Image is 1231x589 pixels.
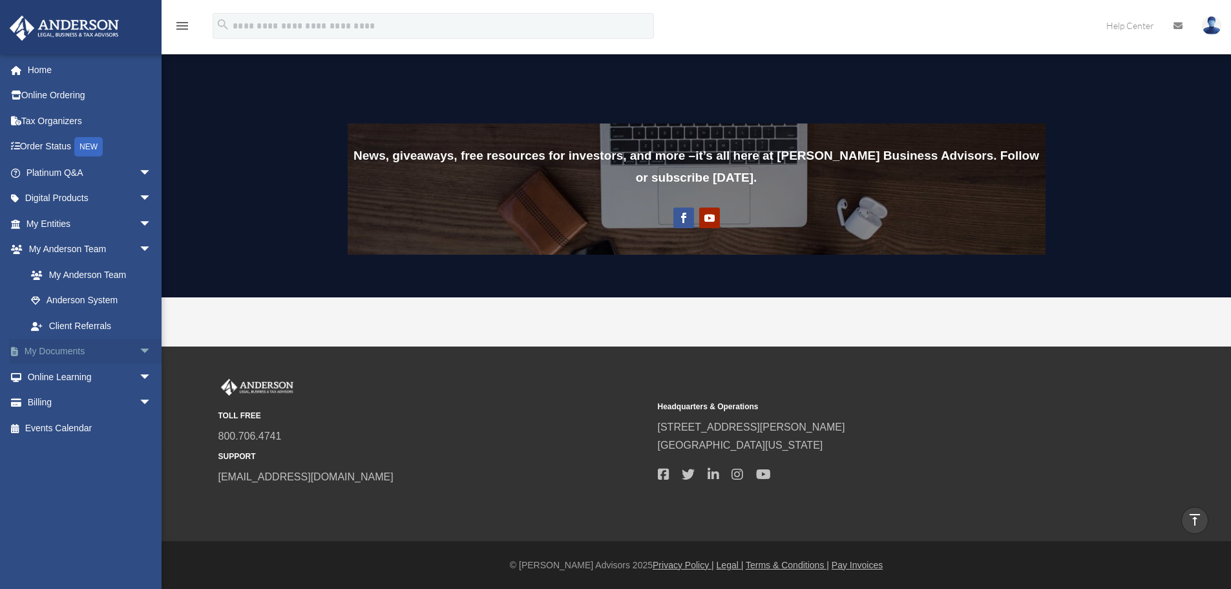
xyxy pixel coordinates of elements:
[746,560,829,570] a: Terms & Conditions |
[74,137,103,156] div: NEW
[9,390,171,416] a: Billingarrow_drop_down
[658,440,823,451] a: [GEOGRAPHIC_DATA][US_STATE]
[1181,507,1208,534] a: vertical_align_top
[139,186,165,212] span: arrow_drop_down
[9,83,171,109] a: Online Ordering
[9,108,171,134] a: Tax Organizers
[18,262,171,288] a: My Anderson Team
[9,211,171,237] a: My Entitiesarrow_drop_down
[653,560,714,570] a: Privacy Policy |
[139,160,165,186] span: arrow_drop_down
[9,160,171,186] a: Platinum Q&Aarrow_drop_down
[139,364,165,391] span: arrow_drop_down
[353,149,1039,184] b: News, giveaways, free resources for investors, and more – it’s all here at [PERSON_NAME] Business...
[832,560,883,570] a: Pay Invoices
[218,471,394,482] a: [EMAIL_ADDRESS][DOMAIN_NAME]
[139,390,165,416] span: arrow_drop_down
[139,339,165,365] span: arrow_drop_down
[9,415,171,441] a: Events Calendar
[9,339,171,365] a: My Documentsarrow_drop_down
[18,288,165,314] a: Anderson System
[1187,512,1203,528] i: vertical_align_top
[139,237,165,263] span: arrow_drop_down
[658,422,845,433] a: [STREET_ADDRESS][PERSON_NAME]
[174,18,190,34] i: menu
[9,237,171,262] a: My Anderson Teamarrow_drop_down
[218,431,282,442] a: 800.706.4741
[9,57,171,83] a: Home
[139,211,165,237] span: arrow_drop_down
[218,409,649,423] small: TOLL FREE
[699,208,720,228] a: Follow on Youtube
[1202,16,1221,35] img: User Pic
[6,16,123,41] img: Anderson Advisors Platinum Portal
[9,364,171,390] a: Online Learningarrow_drop_down
[717,560,744,570] a: Legal |
[174,23,190,34] a: menu
[18,313,171,339] a: Client Referrals
[9,134,171,160] a: Order StatusNEW
[216,17,230,32] i: search
[162,557,1231,573] div: © [PERSON_NAME] Advisors 2025
[9,186,171,211] a: Digital Productsarrow_drop_down
[218,379,296,396] img: Anderson Advisors Platinum Portal
[658,400,1088,414] small: Headquarters & Operations
[673,208,694,228] a: Follow on Facebook
[218,450,649,464] small: SUPPORT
